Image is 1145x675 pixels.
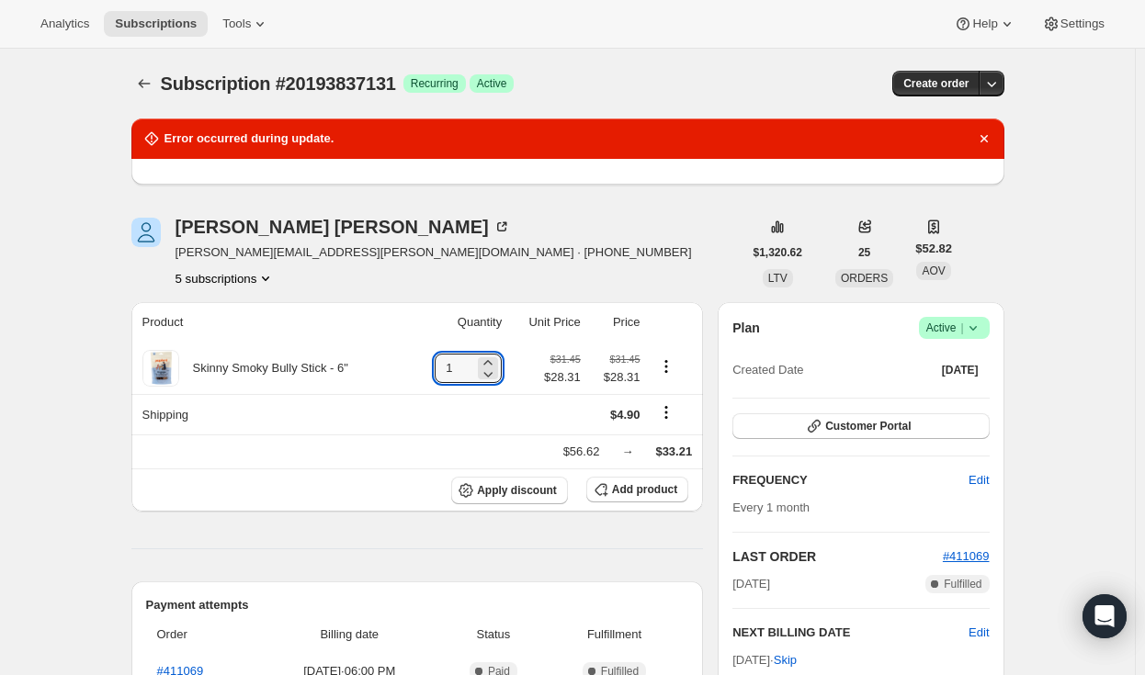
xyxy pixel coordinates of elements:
button: Create order [892,71,980,96]
button: #411069 [943,547,990,566]
span: Active [477,76,507,91]
span: $52.82 [915,240,952,258]
button: Edit [958,466,1000,495]
th: Price [586,302,646,343]
span: ORDERS [841,272,888,285]
span: | [960,321,963,335]
button: Apply discount [451,477,568,504]
span: Analytics [40,17,89,31]
button: Analytics [29,11,100,37]
span: Fulfilled [944,577,981,591]
button: $1,320.62 [743,240,813,265]
span: Active [926,319,982,337]
span: [DATE] [942,363,979,377]
button: Product actions [652,356,681,377]
span: Diane Magnani [131,218,161,247]
span: Billing date [264,625,436,644]
th: Product [131,302,410,343]
span: Add product [612,482,677,497]
h2: FREQUENCY [732,471,969,489]
span: $4.90 [610,408,641,422]
th: Unit Price [507,302,586,343]
span: Subscriptions [115,17,197,31]
span: Subscription #20193837131 [161,73,396,94]
h2: Plan [732,319,760,337]
span: LTV [768,272,788,285]
h2: Error occurred during update. [164,129,334,148]
div: [PERSON_NAME] [PERSON_NAME] [176,218,511,236]
h2: NEXT BILLING DATE [732,624,969,642]
span: $1,320.62 [754,245,802,260]
button: Shipping actions [652,402,681,422]
button: Settings [1031,11,1116,37]
span: Recurring [411,76,459,91]
button: [DATE] [931,357,990,383]
button: Customer Portal [732,413,989,439]
th: Shipping [131,394,410,434]
button: Subscriptions [104,11,208,37]
button: Add product [586,477,688,502]
th: Order [146,614,258,655]
span: $33.21 [655,444,692,458]
button: Help [943,11,1026,37]
span: $28.31 [592,368,641,387]
span: Help [972,17,997,31]
span: [PERSON_NAME][EMAIL_ADDRESS][PERSON_NAME][DOMAIN_NAME] · [PHONE_NUMBER] [176,243,692,262]
button: Product actions [176,269,276,287]
a: #411069 [943,549,990,563]
span: Every 1 month [732,501,810,514]
div: Skinny Smoky Bully Stick - 6" [179,359,348,377]
th: Quantity [410,302,507,343]
span: Fulfillment [551,625,677,644]
button: Skip [763,646,808,675]
span: [DATE] · [732,653,797,667]
span: Skip [774,651,797,669]
img: product img [142,350,179,387]
span: Settings [1060,17,1105,31]
span: Created Date [732,361,803,379]
div: → [621,443,633,461]
span: Edit [969,471,989,489]
span: Create order [903,76,969,91]
button: 25 [847,240,881,265]
span: Apply discount [477,483,557,498]
span: Customer Portal [825,419,911,433]
span: AOV [922,264,945,277]
button: Edit [969,624,989,642]
h2: Payment attempts [146,596,689,614]
small: $31.45 [609,354,640,365]
button: Subscriptions [131,71,157,96]
div: Open Intercom Messenger [1083,594,1127,638]
span: [DATE] [732,575,770,593]
h2: LAST ORDER [732,547,943,566]
div: $56.62 [563,443,600,461]
small: $31.45 [550,354,581,365]
button: Tools [211,11,280,37]
span: Tools [222,17,251,31]
button: Dismiss notification [971,126,997,152]
span: Status [447,625,540,644]
span: 25 [858,245,870,260]
span: $28.31 [544,368,581,387]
